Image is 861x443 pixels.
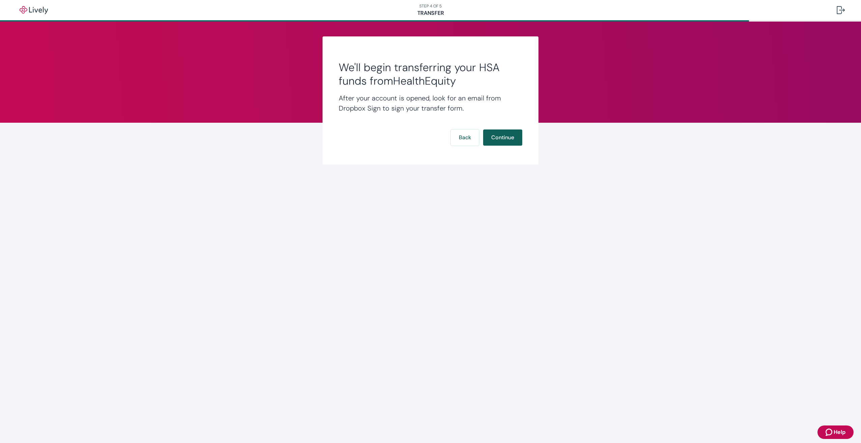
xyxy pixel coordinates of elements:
button: Back [451,129,479,146]
button: Log out [831,2,850,18]
img: Lively [15,6,53,14]
button: Zendesk support iconHelp [817,425,854,439]
h4: After your account is opened, look for an email from Dropbox Sign to sign your transfer form. [339,93,522,113]
button: Continue [483,129,522,146]
h2: We'll begin transferring your HSA funds from HealthEquity [339,61,522,88]
svg: Zendesk support icon [826,428,834,436]
span: Help [834,428,845,436]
